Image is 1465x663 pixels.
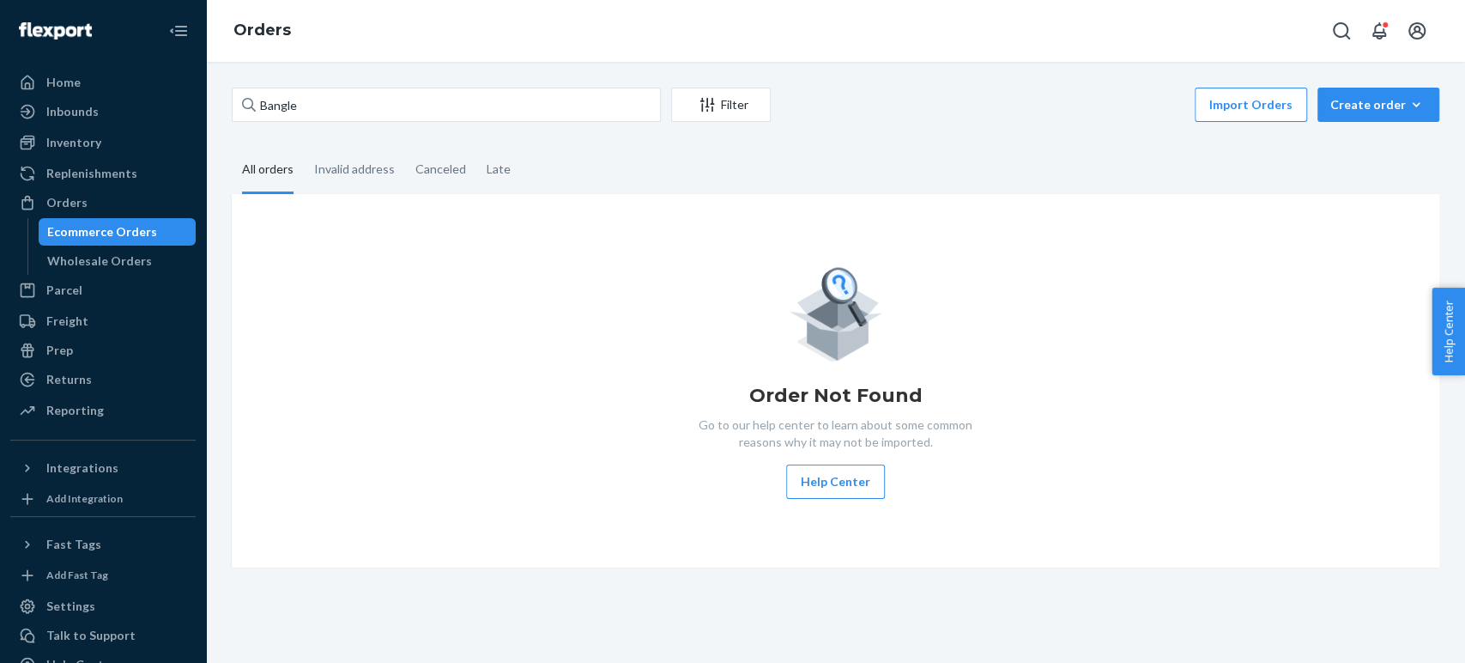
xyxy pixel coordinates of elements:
div: Integrations [46,459,118,477]
button: Filter [671,88,771,122]
div: Canceled [415,147,466,192]
div: Filter [672,96,770,113]
button: Open notifications [1362,14,1396,48]
a: Orders [10,189,196,216]
div: Ecommerce Orders [47,223,157,240]
div: Parcel [46,282,82,299]
div: Add Fast Tag [46,568,108,582]
a: Reporting [10,397,196,424]
input: Search orders [232,88,661,122]
button: Close Navigation [161,14,196,48]
div: Invalid address [314,147,395,192]
div: Orders [46,194,88,211]
a: Freight [10,307,196,335]
a: Returns [10,366,196,393]
button: Create order [1317,88,1439,122]
div: Wholesale Orders [47,252,152,270]
button: Open account menu [1400,14,1434,48]
a: Settings [10,593,196,620]
div: Add Integration [46,491,123,506]
div: Prep [46,342,73,359]
div: Inbounds [46,103,99,120]
button: Open Search Box [1324,14,1359,48]
button: Help Center [1432,288,1465,375]
a: Parcel [10,277,196,304]
button: Help Center [786,465,885,499]
button: Fast Tags [10,531,196,558]
div: Late [487,147,511,192]
a: Add Fast Tag [10,565,196,586]
h1: Order Not Found [749,382,923,410]
a: Wholesale Orders [39,247,197,275]
div: Settings [46,598,95,615]
div: Returns [46,371,92,388]
div: All orders [242,147,294,194]
div: Replenishments [46,165,137,182]
div: Talk to Support [46,627,136,644]
a: Inventory [10,129,196,156]
a: Home [10,69,196,96]
div: Reporting [46,402,104,419]
a: Prep [10,337,196,364]
p: Go to our help center to learn about some common reasons why it may not be imported. [686,417,986,451]
a: Orders [233,21,291,40]
div: Home [46,74,81,91]
button: Integrations [10,454,196,482]
ol: breadcrumbs [220,6,305,56]
img: Flexport logo [19,22,92,40]
img: Empty list [789,263,882,362]
div: Fast Tags [46,536,101,553]
div: Inventory [46,134,101,151]
a: Ecommerce Orders [39,218,197,246]
div: Create order [1330,96,1426,113]
a: Replenishments [10,160,196,187]
a: Talk to Support [10,622,196,649]
button: Import Orders [1195,88,1307,122]
a: Add Integration [10,489,196,509]
div: Freight [46,313,88,330]
a: Inbounds [10,98,196,125]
